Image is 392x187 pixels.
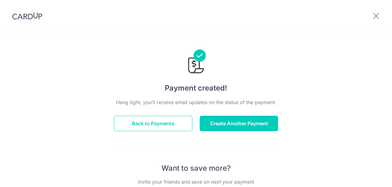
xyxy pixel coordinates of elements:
[114,99,278,106] p: Hang tight, you’ll receive email updates on the status of the payment.
[186,49,206,75] img: Payments
[114,116,192,131] button: Back to Payments
[114,163,278,173] p: Want to save more?
[114,83,278,94] h4: Payment created!
[200,116,278,131] button: Create Another Payment
[12,12,42,20] img: CardUp
[114,178,278,185] p: Invite your friends and save on next your payment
